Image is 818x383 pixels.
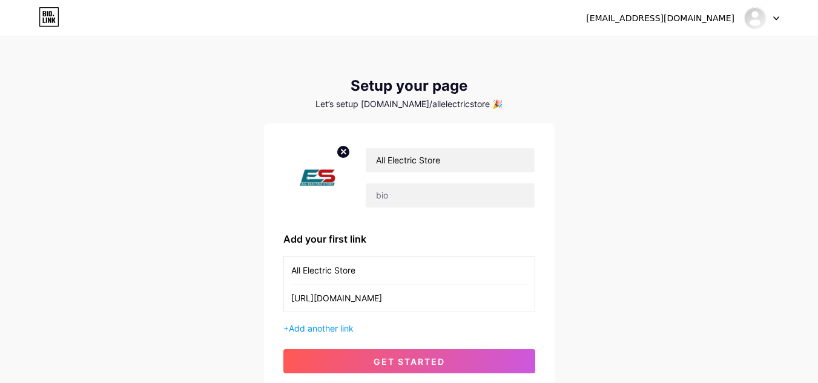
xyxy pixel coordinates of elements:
div: + [283,322,535,335]
input: URL (https://instagram.com/yourname) [291,284,527,312]
input: Link name (My Instagram) [291,257,527,284]
span: Add another link [289,323,354,333]
input: Your name [366,148,534,172]
img: allelectricstore [744,7,767,30]
button: get started [283,349,535,373]
div: Let’s setup [DOMAIN_NAME]/allelectricstore 🎉 [264,99,555,109]
span: get started [374,356,445,367]
div: Setup your page [264,77,555,94]
img: profile pic [283,143,351,212]
input: bio [366,183,534,208]
div: Add your first link [283,232,535,246]
div: [EMAIL_ADDRESS][DOMAIN_NAME] [586,12,734,25]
